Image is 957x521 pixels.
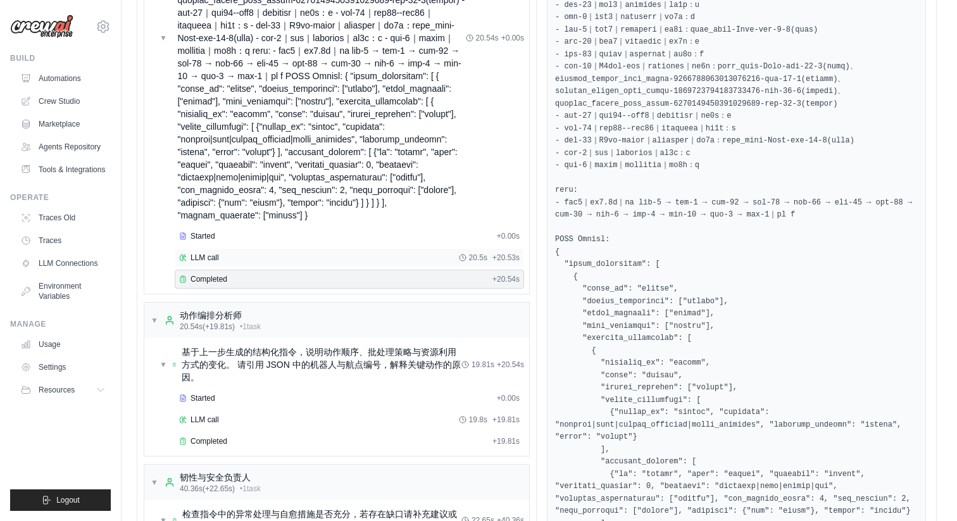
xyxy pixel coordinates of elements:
a: LLM Connections [15,253,111,273]
span: + 0.00s [497,393,520,403]
span: Started [191,231,215,241]
div: 动作编排分析师 [180,309,261,322]
span: 基于上一步生成的结构化指令，说明动作顺序、批处理策略与资源利用方式的变化。 请引用 JSON 中的机器人与航点编号，解释关键动作的原因。 [182,346,461,384]
span: + 19.81s [492,436,520,446]
span: Completed [191,436,227,446]
button: Resources [15,380,111,400]
a: Automations [15,68,111,89]
span: + 0.00s [497,231,520,241]
span: 19.8s [469,415,487,425]
a: Environment Variables [15,276,111,306]
div: Build [10,53,111,63]
span: LLM call [191,253,219,263]
div: 聊天小组件 [894,460,957,521]
span: 19.81s [472,360,494,370]
span: • 1 task [240,484,261,494]
span: • 1 task [240,322,261,332]
span: + 20.54s [497,360,524,370]
div: Manage [10,319,111,329]
div: 韧性与安全负责人 [180,471,261,484]
a: Crew Studio [15,91,111,111]
span: Started [191,393,215,403]
span: + 19.81s [492,415,520,425]
span: LLM call [191,415,219,425]
button: Logout [10,489,111,511]
span: 20.54s (+19.81s) [180,322,235,332]
span: 20.54s [476,33,499,43]
img: Logo [10,15,73,39]
span: + 20.53s [492,253,520,263]
span: ▼ [151,477,158,487]
span: + 0.00s [501,33,524,43]
span: Completed [191,274,227,284]
a: Agents Repository [15,137,111,157]
a: Marketplace [15,114,111,134]
span: ▼ [159,33,167,43]
span: 40.36s (+22.65s) [180,484,235,494]
a: Usage [15,334,111,355]
span: ▼ [159,360,167,370]
a: Traces Old [15,208,111,228]
div: Operate [10,192,111,203]
span: Resources [39,385,75,395]
span: Logout [56,495,80,505]
span: + 20.54s [492,274,520,284]
span: 20.5s [469,253,487,263]
iframe: Chat Widget [894,460,957,521]
a: Traces [15,230,111,251]
a: Tools & Integrations [15,160,111,180]
a: Settings [15,357,111,377]
span: ▼ [151,315,158,325]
